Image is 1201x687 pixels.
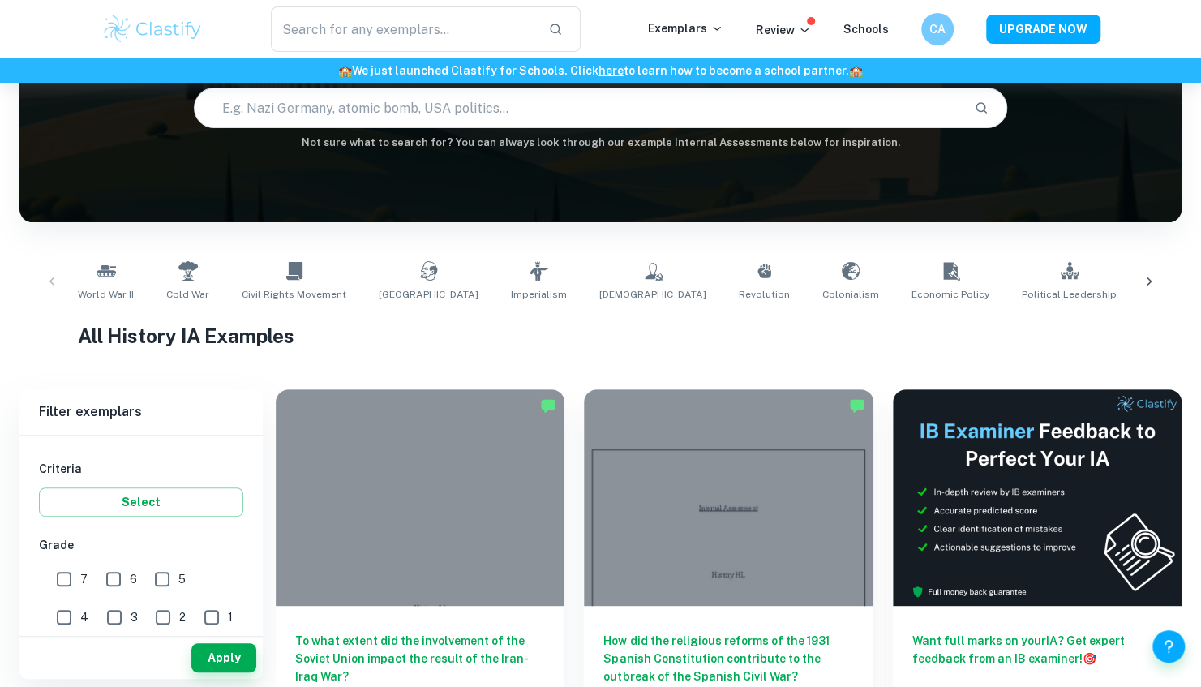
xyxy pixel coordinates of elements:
span: Economic Policy [911,287,989,302]
span: 1 [228,608,233,626]
span: [GEOGRAPHIC_DATA] [379,287,478,302]
button: Help and Feedback [1152,630,1185,663]
span: 🏫 [849,64,863,77]
input: Search for any exemplars... [271,6,536,52]
a: Schools [843,23,889,36]
button: UPGRADE NOW [986,15,1100,44]
span: [DEMOGRAPHIC_DATA] [599,287,706,302]
button: Apply [191,643,256,672]
span: Political Leadership [1022,287,1117,302]
span: Colonialism [822,287,879,302]
span: Civil Rights Movement [242,287,346,302]
span: World War II [78,287,134,302]
span: Cold War [166,287,209,302]
span: 7 [80,570,88,588]
span: 🏫 [338,64,352,77]
h6: Filter exemplars [19,389,263,435]
h6: To what extent did the involvement of the Soviet Union impact the result of the Iran-Iraq War? [295,632,545,685]
h6: Not sure what to search for? You can always look through our example Internal Assessments below f... [19,135,1182,151]
input: E.g. Nazi Germany, atomic bomb, USA politics... [195,85,961,131]
img: Marked [540,397,556,414]
h6: Want full marks on your IA ? Get expert feedback from an IB examiner! [912,632,1162,668]
h6: Grade [39,536,243,554]
a: here [598,64,624,77]
span: 🎯 [1083,652,1096,665]
button: CA [921,13,954,45]
img: Thumbnail [893,389,1182,606]
h1: All History IA Examples [78,321,1124,350]
button: Select [39,487,243,517]
img: Marked [849,397,865,414]
h6: CA [928,20,946,38]
img: Clastify logo [101,13,204,45]
span: 3 [131,608,138,626]
span: Revolution [739,287,790,302]
p: Review [756,21,811,39]
span: 2 [179,608,186,626]
span: 4 [80,608,88,626]
p: Exemplars [648,19,723,37]
button: Search [967,94,995,122]
h6: How did the religious reforms of the 1931 Spanish Constitution contribute to the outbreak of the ... [603,632,853,685]
h6: Criteria [39,460,243,478]
span: Imperialism [511,287,567,302]
span: 6 [130,570,137,588]
h6: We just launched Clastify for Schools. Click to learn how to become a school partner. [3,62,1198,79]
span: 5 [178,570,186,588]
